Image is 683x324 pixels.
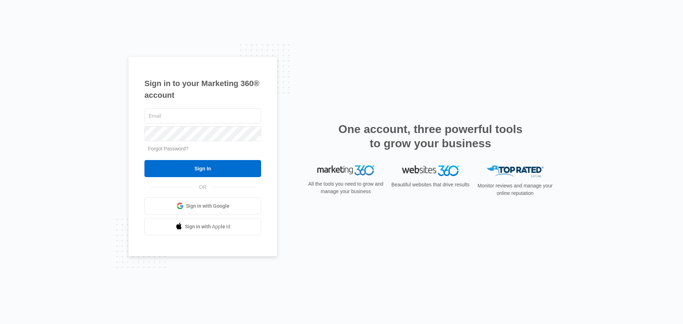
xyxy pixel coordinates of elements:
[144,108,261,123] input: Email
[148,146,189,152] a: Forgot Password?
[475,182,555,197] p: Monitor reviews and manage your online reputation
[144,78,261,101] h1: Sign in to your Marketing 360® account
[306,180,386,195] p: All the tools you need to grow and manage your business
[144,218,261,235] a: Sign in with Apple Id
[144,160,261,177] input: Sign In
[391,181,470,188] p: Beautiful websites that drive results
[194,184,212,191] span: OR
[487,165,544,177] img: Top Rated Local
[185,223,231,230] span: Sign in with Apple Id
[144,197,261,214] a: Sign in with Google
[402,165,459,176] img: Websites 360
[336,122,525,150] h2: One account, three powerful tools to grow your business
[317,165,374,175] img: Marketing 360
[186,202,229,210] span: Sign in with Google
